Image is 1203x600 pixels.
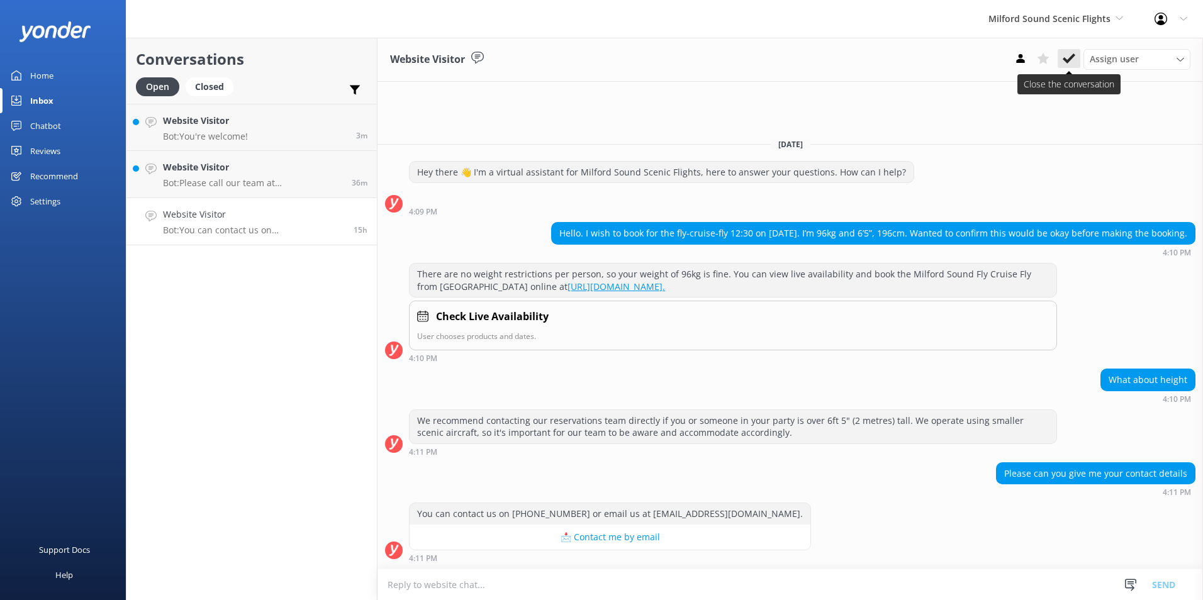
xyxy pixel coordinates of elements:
div: Aug 27 2025 04:11pm (UTC +12:00) Pacific/Auckland [996,487,1195,496]
span: Assign user [1090,52,1139,66]
div: Settings [30,189,60,214]
a: Website VisitorBot:Please call our team at [PHONE_NUMBER] for a weather check before your flight.36m [126,151,377,198]
a: Website VisitorBot:You're welcome!3m [126,104,377,151]
a: Website VisitorBot:You can contact us on [PHONE_NUMBER] or email us at [EMAIL_ADDRESS][DOMAIN_NAM... [126,198,377,245]
div: We recommend contacting our reservations team directly if you or someone in your party is over 6f... [410,410,1056,443]
div: Chatbot [30,113,61,138]
span: Aug 27 2025 04:11pm (UTC +12:00) Pacific/Auckland [354,225,367,235]
div: Aug 27 2025 04:11pm (UTC +12:00) Pacific/Auckland [409,553,811,562]
div: Open [136,77,179,96]
strong: 4:11 PM [1163,489,1191,496]
span: Aug 28 2025 07:34am (UTC +12:00) Pacific/Auckland [352,177,367,188]
div: Hey there 👋 I'm a virtual assistant for Milford Sound Scenic Flights, here to answer your questio... [410,162,914,183]
span: [DATE] [771,139,810,150]
h4: Website Visitor [163,160,342,174]
div: Home [30,63,53,88]
div: Reviews [30,138,60,164]
a: Closed [186,79,240,93]
div: Support Docs [39,537,90,562]
h4: Website Visitor [163,114,248,128]
div: Recommend [30,164,78,189]
div: There are no weight restrictions per person, so your weight of 96kg is fine. You can view live av... [410,264,1056,297]
div: Please can you give me your contact details [997,463,1195,484]
span: Aug 28 2025 08:07am (UTC +12:00) Pacific/Auckland [356,130,367,141]
div: Inbox [30,88,53,113]
div: Aug 27 2025 04:09pm (UTC +12:00) Pacific/Auckland [409,207,914,216]
h4: Website Visitor [163,208,344,221]
div: Closed [186,77,233,96]
strong: 4:10 PM [409,355,437,362]
strong: 4:11 PM [409,555,437,562]
div: Assign User [1083,49,1190,69]
a: [URL][DOMAIN_NAME]. [568,281,665,292]
h3: Website Visitor [390,52,465,68]
h2: Conversations [136,47,367,71]
strong: 4:10 PM [1163,249,1191,257]
div: What about height [1101,369,1195,391]
div: Aug 27 2025 04:11pm (UTC +12:00) Pacific/Auckland [409,447,1057,456]
p: Bot: You're welcome! [163,131,248,142]
a: Open [136,79,186,93]
button: 📩 Contact me by email [410,525,810,550]
strong: 4:09 PM [409,208,437,216]
strong: 4:10 PM [1163,396,1191,403]
img: yonder-white-logo.png [19,21,91,42]
p: User chooses products and dates. [417,330,1049,342]
p: Bot: You can contact us on [PHONE_NUMBER] or email us at [EMAIL_ADDRESS][DOMAIN_NAME]. [163,225,344,236]
span: Milford Sound Scenic Flights [988,13,1111,25]
div: Aug 27 2025 04:10pm (UTC +12:00) Pacific/Auckland [551,248,1195,257]
div: Aug 27 2025 04:10pm (UTC +12:00) Pacific/Auckland [409,353,1057,362]
div: You can contact us on [PHONE_NUMBER] or email us at [EMAIL_ADDRESS][DOMAIN_NAME]. [410,503,810,525]
strong: 4:11 PM [409,448,437,456]
div: Aug 27 2025 04:10pm (UTC +12:00) Pacific/Auckland [1100,394,1195,403]
p: Bot: Please call our team at [PHONE_NUMBER] for a weather check before your flight. [163,177,342,189]
h4: Check Live Availability [436,309,549,325]
div: Hello. I wish to book for the fly-cruise-fly 12:30 on [DATE]. I’m 96kg and 6’5”, 196cm. Wanted to... [552,223,1195,244]
div: Help [55,562,73,587]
